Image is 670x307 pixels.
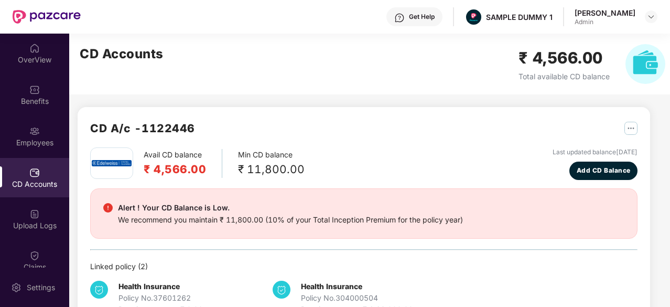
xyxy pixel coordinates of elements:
[575,18,635,26] div: Admin
[486,12,553,22] div: SAMPLE DUMMY 1
[29,250,40,261] img: svg+xml;base64,PHN2ZyBpZD0iQ2xhaW0iIHhtbG5zPSJodHRwOi8vd3d3LnczLm9yZy8yMDAwL3N2ZyIgd2lkdGg9IjIwIi...
[301,282,362,291] b: Health Insurance
[577,166,631,176] span: Add CD Balance
[569,162,637,180] button: Add CD Balance
[118,202,463,214] div: Alert ! Your CD Balance is Low.
[90,281,108,299] img: svg+xml;base64,PHN2ZyB4bWxucz0iaHR0cDovL3d3dy53My5vcmcvMjAwMC9zdmciIHdpZHRoPSIzNCIgaGVpZ2h0PSIzNC...
[29,43,40,54] img: svg+xml;base64,PHN2ZyBpZD0iSG9tZSIgeG1sbnM9Imh0dHA6Ly93d3cudzMub3JnLzIwMDAvc3ZnIiB3aWR0aD0iMjAiIG...
[273,281,290,299] img: svg+xml;base64,PHN2ZyB4bWxucz0iaHR0cDovL3d3dy53My5vcmcvMjAwMC9zdmciIHdpZHRoPSIzNCIgaGVpZ2h0PSIzNC...
[29,126,40,136] img: svg+xml;base64,PHN2ZyBpZD0iRW1wbG95ZWVzIiB4bWxucz0iaHR0cDovL3d3dy53My5vcmcvMjAwMC9zdmciIHdpZHRoPS...
[118,292,203,304] div: Policy No. 37601262
[29,84,40,95] img: svg+xml;base64,PHN2ZyBpZD0iQmVuZWZpdHMiIHhtbG5zPSJodHRwOi8vd3d3LnczLm9yZy8yMDAwL3N2ZyIgd2lkdGg9Ij...
[624,122,637,135] img: svg+xml;base64,PHN2ZyB4bWxucz0iaHR0cDovL3d3dy53My5vcmcvMjAwMC9zdmciIHdpZHRoPSIyNSIgaGVpZ2h0PSIyNS...
[238,161,305,178] div: ₹ 11,800.00
[301,292,413,304] div: Policy No. 304000504
[29,167,40,178] img: svg+xml;base64,PHN2ZyBpZD0iQ0RfQWNjb3VudHMiIGRhdGEtbmFtZT0iQ0QgQWNjb3VudHMiIHhtbG5zPSJodHRwOi8vd3...
[90,261,637,272] div: Linked policy ( 2 )
[144,149,222,178] div: Avail CD balance
[518,46,610,70] h2: ₹ 4,566.00
[409,13,435,21] div: Get Help
[575,8,635,18] div: [PERSON_NAME]
[144,161,206,178] h2: ₹ 4,566.00
[647,13,655,21] img: svg+xml;base64,PHN2ZyBpZD0iRHJvcGRvd24tMzJ4MzIiIHhtbG5zPSJodHRwOi8vd3d3LnczLm9yZy8yMDAwL3N2ZyIgd2...
[103,203,113,213] img: svg+xml;base64,PHN2ZyBpZD0iRGFuZ2VyX2FsZXJ0IiBkYXRhLW5hbWU9IkRhbmdlciBhbGVydCIgeG1sbnM9Imh0dHA6Ly...
[238,149,305,178] div: Min CD balance
[24,282,58,293] div: Settings
[92,160,132,166] img: edel.png
[90,120,195,137] h2: CD A/c - 1122446
[11,282,21,293] img: svg+xml;base64,PHN2ZyBpZD0iU2V0dGluZy0yMHgyMCIgeG1sbnM9Imh0dHA6Ly93d3cudzMub3JnLzIwMDAvc3ZnIiB3aW...
[394,13,405,23] img: svg+xml;base64,PHN2ZyBpZD0iSGVscC0zMngzMiIgeG1sbnM9Imh0dHA6Ly93d3cudzMub3JnLzIwMDAvc3ZnIiB3aWR0aD...
[553,147,637,157] div: Last updated balance [DATE]
[29,209,40,219] img: svg+xml;base64,PHN2ZyBpZD0iVXBsb2FkX0xvZ3MiIGRhdGEtbmFtZT0iVXBsb2FkIExvZ3MiIHhtbG5zPSJodHRwOi8vd3...
[118,214,463,226] div: We recommend you maintain ₹ 11,800.00 (10% of your Total Inception Premium for the policy year)
[466,9,481,25] img: Pazcare_Alternative_logo-01-01.png
[625,44,665,84] img: svg+xml;base64,PHN2ZyB4bWxucz0iaHR0cDovL3d3dy53My5vcmcvMjAwMC9zdmciIHhtbG5zOnhsaW5rPSJodHRwOi8vd3...
[13,10,81,24] img: New Pazcare Logo
[118,282,180,291] b: Health Insurance
[80,44,164,64] h2: CD Accounts
[518,72,610,81] span: Total available CD balance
